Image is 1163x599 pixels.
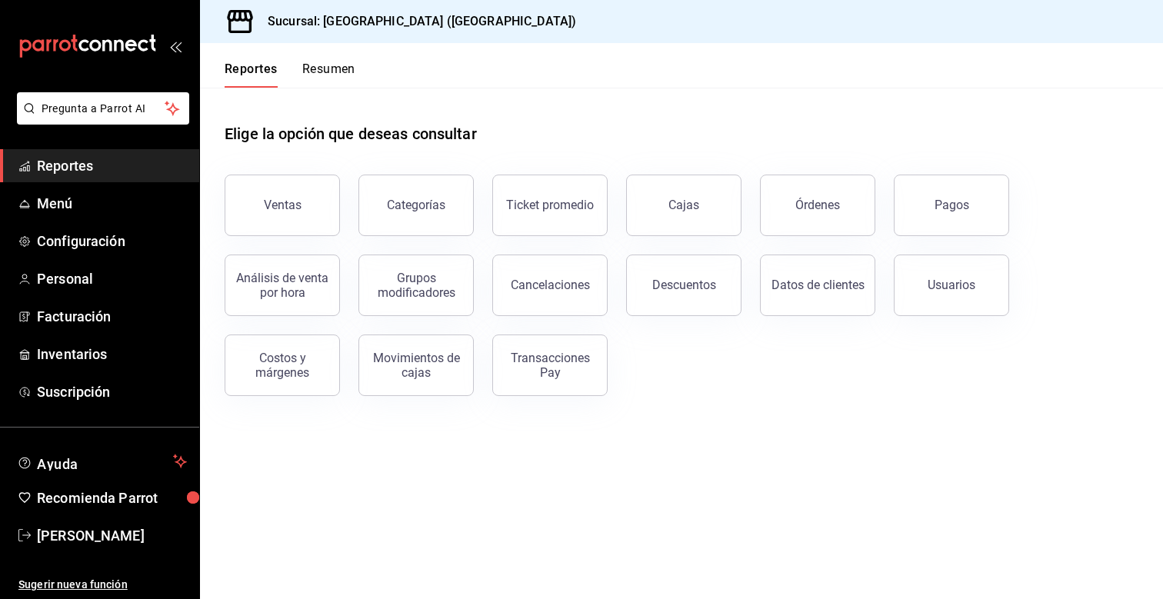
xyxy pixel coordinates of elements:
button: Ventas [225,175,340,236]
button: Categorías [358,175,474,236]
button: Análisis de venta por hora [225,255,340,316]
button: Movimientos de cajas [358,334,474,396]
button: Transacciones Pay [492,334,608,396]
span: Recomienda Parrot [37,488,187,508]
div: Pagos [935,198,969,212]
span: Ayuda [37,452,167,471]
button: Cancelaciones [492,255,608,316]
span: Inventarios [37,344,187,364]
button: Reportes [225,62,278,88]
span: Configuración [37,231,187,251]
div: Grupos modificadores [368,271,464,300]
button: Descuentos [626,255,741,316]
span: [PERSON_NAME] [37,525,187,546]
div: Categorías [387,198,445,212]
div: Cajas [668,196,700,215]
span: Personal [37,268,187,289]
div: Transacciones Pay [502,351,598,380]
div: Ticket promedio [506,198,594,212]
span: Pregunta a Parrot AI [42,101,165,117]
div: Descuentos [652,278,716,292]
button: Resumen [302,62,355,88]
div: navigation tabs [225,62,355,88]
div: Ventas [264,198,302,212]
button: Usuarios [894,255,1009,316]
button: Costos y márgenes [225,334,340,396]
button: Ticket promedio [492,175,608,236]
a: Pregunta a Parrot AI [11,111,189,128]
span: Sugerir nueva función [18,577,187,593]
div: Análisis de venta por hora [235,271,330,300]
button: Grupos modificadores [358,255,474,316]
button: Órdenes [760,175,875,236]
div: Movimientos de cajas [368,351,464,380]
a: Cajas [626,175,741,236]
span: Reportes [37,155,187,176]
div: Órdenes [795,198,840,212]
div: Cancelaciones [511,278,590,292]
button: open_drawer_menu [169,40,182,52]
span: Facturación [37,306,187,327]
button: Datos de clientes [760,255,875,316]
div: Datos de clientes [771,278,865,292]
button: Pagos [894,175,1009,236]
h3: Sucursal: [GEOGRAPHIC_DATA] ([GEOGRAPHIC_DATA]) [255,12,576,31]
button: Pregunta a Parrot AI [17,92,189,125]
span: Suscripción [37,381,187,402]
div: Usuarios [928,278,975,292]
span: Menú [37,193,187,214]
div: Costos y márgenes [235,351,330,380]
h1: Elige la opción que deseas consultar [225,122,477,145]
